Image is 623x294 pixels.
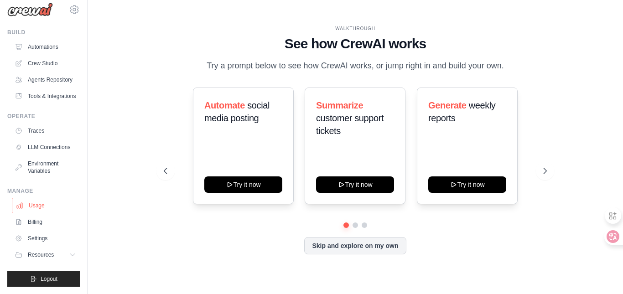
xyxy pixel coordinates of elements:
[316,113,384,136] span: customer support tickets
[11,231,80,246] a: Settings
[7,113,80,120] div: Operate
[204,176,282,193] button: Try it now
[164,25,547,32] div: WALKTHROUGH
[11,156,80,178] a: Environment Variables
[11,140,80,155] a: LLM Connections
[11,89,80,103] a: Tools & Integrations
[11,248,80,262] button: Resources
[428,176,506,193] button: Try it now
[304,237,406,254] button: Skip and explore on my own
[428,100,495,123] span: weekly reports
[204,100,270,123] span: social media posting
[11,72,80,87] a: Agents Repository
[7,271,80,287] button: Logout
[11,215,80,229] a: Billing
[28,251,54,258] span: Resources
[11,56,80,71] a: Crew Studio
[11,40,80,54] a: Automations
[7,29,80,36] div: Build
[428,100,467,110] span: Generate
[202,59,509,72] p: Try a prompt below to see how CrewAI works, or jump right in and build your own.
[11,124,80,138] a: Traces
[204,100,245,110] span: Automate
[12,198,81,213] a: Usage
[164,36,547,52] h1: See how CrewAI works
[7,187,80,195] div: Manage
[7,3,53,16] img: Logo
[316,176,394,193] button: Try it now
[41,275,57,283] span: Logout
[316,100,363,110] span: Summarize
